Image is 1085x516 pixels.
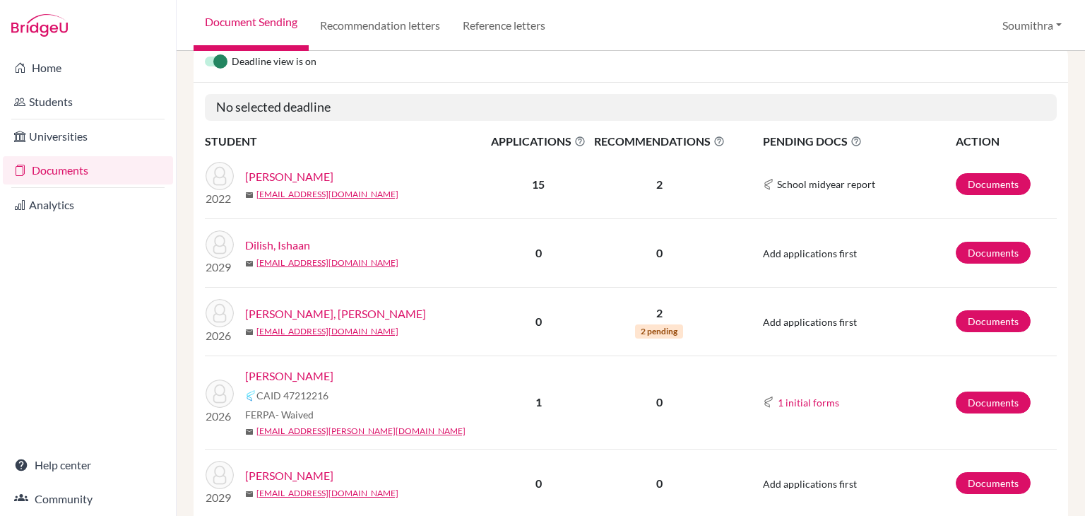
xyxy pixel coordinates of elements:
p: 2022 [206,190,234,207]
img: Dilish, Ishaan [206,230,234,259]
b: 0 [535,476,542,490]
img: Common App logo [245,390,256,401]
img: Bridge-U [11,14,68,37]
a: [PERSON_NAME] [245,467,333,484]
p: 0 [590,245,728,262]
th: ACTION [955,132,1057,151]
a: Documents [956,173,1031,195]
a: Home [3,54,173,82]
button: Soumithra [996,12,1068,39]
span: mail [245,490,254,498]
a: [EMAIL_ADDRESS][PERSON_NAME][DOMAIN_NAME] [256,425,466,438]
a: [EMAIL_ADDRESS][DOMAIN_NAME] [256,325,398,338]
p: 2029 [206,489,234,506]
span: Add applications first [763,316,857,328]
h5: No selected deadline [205,94,1057,121]
b: 0 [535,315,542,328]
span: mail [245,328,254,336]
img: Cariappa, Ishaan [206,162,234,190]
span: Deadline view is on [232,54,316,71]
img: Common App logo [763,397,774,408]
a: [PERSON_NAME] [245,368,333,385]
span: Add applications first [763,478,857,490]
p: 0 [590,394,728,411]
img: Nikhil Yathiraj, Ishaan [206,299,234,327]
a: Documents [956,472,1031,494]
a: Help center [3,451,173,479]
button: 1 initial forms [777,394,840,411]
a: Universities [3,122,173,151]
a: Students [3,88,173,116]
a: [PERSON_NAME] [245,168,333,185]
th: STUDENT [205,132,487,151]
img: Roy, Ishaan [206,380,234,408]
a: Documents [956,242,1031,264]
p: 2026 [206,408,234,425]
img: Sinha, Ishaan [206,461,234,489]
span: FERPA [245,407,314,422]
p: 2029 [206,259,234,276]
a: [EMAIL_ADDRESS][DOMAIN_NAME] [256,487,398,500]
span: PENDING DOCS [763,133,954,150]
span: 2 pending [635,324,683,339]
span: Add applications first [763,247,857,259]
span: APPLICATIONS [488,133,588,150]
a: Documents [956,310,1031,332]
span: mail [245,191,254,199]
p: 2 [590,305,728,322]
a: [PERSON_NAME], [PERSON_NAME] [245,305,426,322]
span: - Waived [275,409,314,421]
a: [EMAIL_ADDRESS][DOMAIN_NAME] [256,188,398,201]
img: Common App logo [763,179,774,190]
span: mail [245,259,254,268]
a: Analytics [3,191,173,219]
b: 0 [535,246,542,259]
span: RECOMMENDATIONS [590,133,728,150]
p: 2 [590,176,728,193]
a: Community [3,485,173,513]
a: [EMAIL_ADDRESS][DOMAIN_NAME] [256,257,398,269]
p: 2026 [206,327,234,344]
span: CAID 47212216 [256,388,328,403]
span: mail [245,428,254,436]
b: 15 [532,177,545,191]
a: Dilish, Ishaan [245,237,310,254]
a: Documents [3,156,173,184]
p: 0 [590,475,728,492]
span: School midyear report [777,177,875,192]
a: Documents [956,392,1031,414]
b: 1 [535,395,542,409]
